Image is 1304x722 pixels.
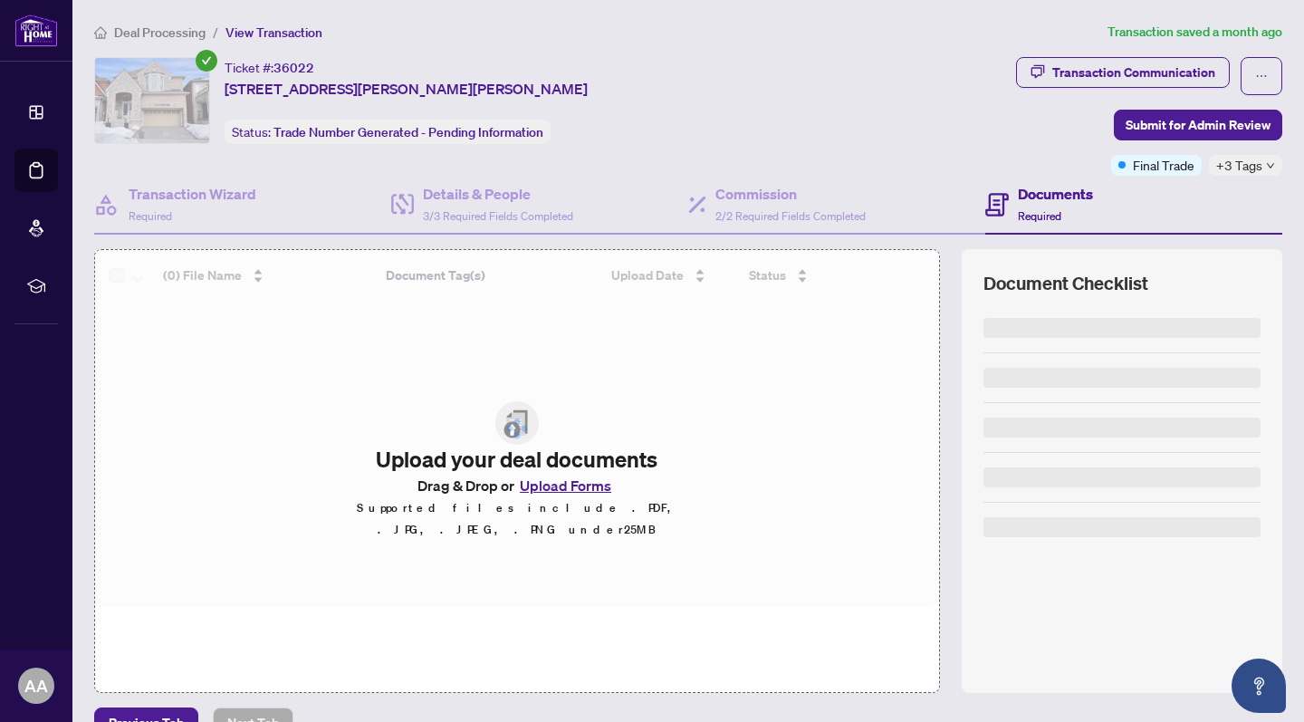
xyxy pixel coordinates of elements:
span: Deal Processing [114,24,206,41]
span: check-circle [196,50,217,72]
span: +3 Tags [1216,155,1262,176]
li: / [213,22,218,43]
h4: Details & People [423,183,573,205]
img: logo [14,14,58,47]
h4: Documents [1018,183,1093,205]
span: AA [24,673,48,698]
span: Final Trade [1133,155,1194,175]
div: Status: [225,120,551,144]
article: Transaction saved a month ago [1107,22,1282,43]
span: [STREET_ADDRESS][PERSON_NAME][PERSON_NAME] [225,78,588,100]
span: Trade Number Generated - Pending Information [273,124,543,140]
h4: Commission [715,183,866,205]
span: home [94,26,107,39]
span: down [1266,161,1275,170]
span: 3/3 Required Fields Completed [423,209,573,223]
h4: Transaction Wizard [129,183,256,205]
button: Open asap [1232,659,1286,713]
span: View Transaction [225,24,322,41]
span: 2/2 Required Fields Completed [715,209,866,223]
div: Transaction Communication [1052,58,1215,87]
button: Transaction Communication [1016,57,1230,88]
button: Submit for Admin Review [1114,110,1282,140]
span: Required [1018,209,1061,223]
span: Document Checklist [983,271,1148,296]
span: Required [129,209,172,223]
span: Submit for Admin Review [1126,111,1270,140]
span: 36022 [273,60,314,76]
div: Ticket #: [225,57,314,78]
span: ellipsis [1255,70,1268,82]
img: IMG-W12000900_1.jpg [95,58,209,143]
